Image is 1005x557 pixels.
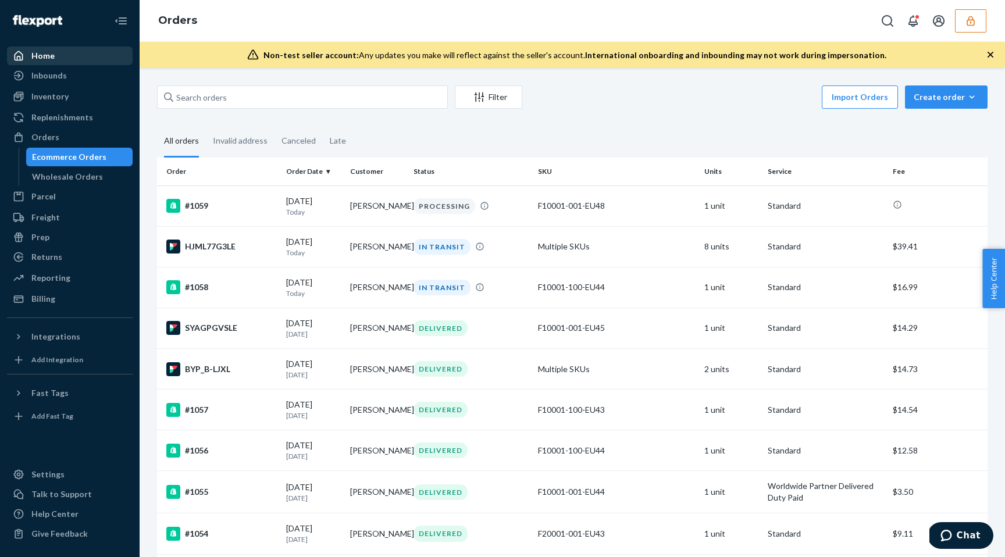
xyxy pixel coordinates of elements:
button: Fast Tags [7,384,133,402]
td: $3.50 [888,471,988,513]
div: Replenishments [31,112,93,123]
p: [DATE] [286,493,340,503]
td: [PERSON_NAME] [345,471,409,513]
div: [DATE] [286,277,340,298]
div: SYAGPGVSLE [166,321,277,335]
td: $9.11 [888,513,988,554]
div: [DATE] [286,481,340,503]
div: Home [31,50,55,62]
div: #1055 [166,485,277,499]
p: Today [286,288,340,298]
p: Worldwide Partner Delivered Duty Paid [768,480,883,504]
iframe: Opens a widget where you can chat to one of our agents [929,522,993,551]
div: F20001-001-EU43 [538,528,695,540]
td: 1 unit [700,513,764,554]
a: Orders [7,128,133,147]
div: Help Center [31,508,79,520]
td: 8 units [700,226,764,267]
div: F10001-001-EU45 [538,322,695,334]
img: Flexport logo [13,15,62,27]
div: Wholesale Orders [32,171,103,183]
p: Standard [768,363,883,375]
td: [PERSON_NAME] [345,513,409,554]
div: [DATE] [286,523,340,544]
td: $14.54 [888,390,988,430]
div: Filter [455,91,522,103]
div: Parcel [31,191,56,202]
th: Fee [888,158,988,185]
div: [DATE] [286,236,340,258]
td: 1 unit [700,308,764,348]
p: Standard [768,200,883,212]
div: Customer [350,166,404,176]
p: [DATE] [286,370,340,380]
td: [PERSON_NAME] [345,185,409,226]
div: Add Fast Tag [31,411,73,421]
td: 1 unit [700,185,764,226]
td: [PERSON_NAME] [345,390,409,430]
a: Home [7,47,133,65]
div: Reporting [31,272,70,284]
td: $14.73 [888,349,988,390]
a: Help Center [7,505,133,523]
button: Help Center [982,249,1005,308]
div: [DATE] [286,440,340,461]
p: [DATE] [286,410,340,420]
div: PROCESSING [414,198,475,214]
div: Any updates you make will reflect against the seller's account. [263,49,886,61]
div: IN TRANSIT [414,239,471,255]
div: Add Integration [31,355,83,365]
div: IN TRANSIT [414,280,471,295]
p: Today [286,248,340,258]
div: #1058 [166,280,277,294]
td: $16.99 [888,267,988,308]
button: Open Search Box [876,9,899,33]
div: #1056 [166,444,277,458]
td: [PERSON_NAME] [345,226,409,267]
p: [DATE] [286,329,340,339]
div: Fast Tags [31,387,69,399]
a: Inventory [7,87,133,106]
button: Open account menu [927,9,950,33]
div: DELIVERED [414,526,468,541]
p: Standard [768,241,883,252]
span: International onboarding and inbounding may not work during impersonation. [585,50,886,60]
div: #1054 [166,527,277,541]
th: Units [700,158,764,185]
td: [PERSON_NAME] [345,430,409,471]
div: HJML77G3LE [166,240,277,253]
button: Give Feedback [7,524,133,543]
div: Ecommerce Orders [32,151,106,163]
td: [PERSON_NAME] [345,267,409,308]
th: Status [409,158,533,185]
button: Filter [455,85,522,109]
td: Multiple SKUs [533,226,700,267]
th: Order Date [281,158,345,185]
p: Today [286,207,340,217]
div: Late [330,126,346,156]
td: 1 unit [700,430,764,471]
div: #1057 [166,403,277,417]
div: Settings [31,469,65,480]
ol: breadcrumbs [149,4,206,38]
a: Add Integration [7,351,133,369]
th: Service [763,158,888,185]
a: Reporting [7,269,133,287]
div: F10001-100-EU44 [538,445,695,456]
a: Freight [7,208,133,227]
p: Standard [768,528,883,540]
div: All orders [164,126,199,158]
div: [DATE] [286,399,340,420]
div: Inbounds [31,70,67,81]
td: $12.58 [888,430,988,471]
td: $14.29 [888,308,988,348]
a: Orders [158,14,197,27]
a: Returns [7,248,133,266]
div: F10001-001-EU48 [538,200,695,212]
button: Create order [905,85,988,109]
a: Add Fast Tag [7,407,133,426]
div: Returns [31,251,62,263]
a: Wholesale Orders [26,167,133,186]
